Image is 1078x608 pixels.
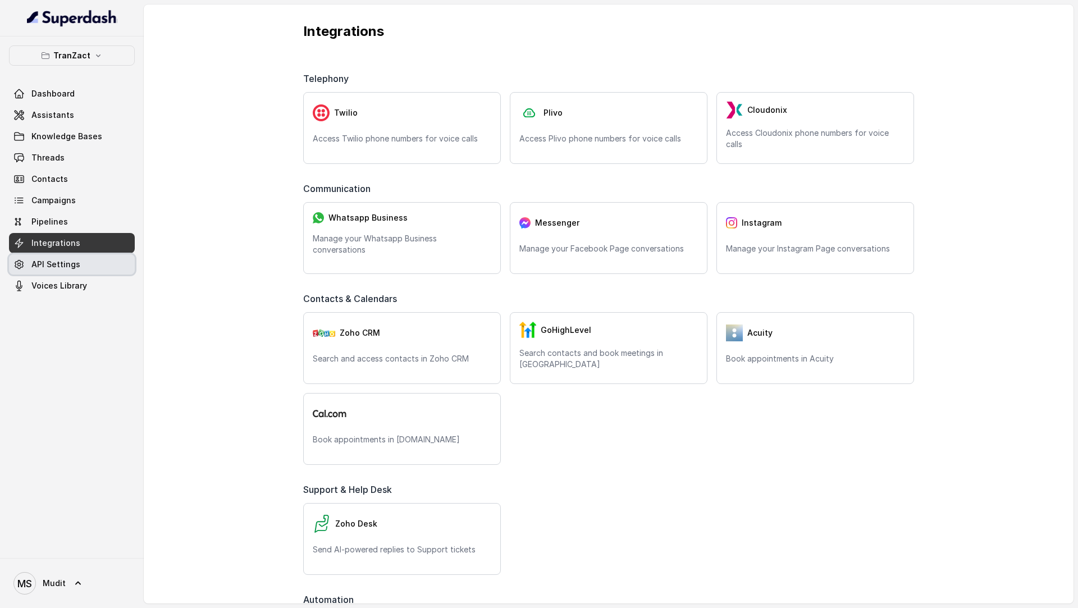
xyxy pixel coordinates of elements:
[726,217,737,228] img: instagram.04eb0078a085f83fc525.png
[726,127,905,150] p: Access Cloudonix phone numbers for voice calls
[726,324,743,341] img: 5vvjV8cQY1AVHSZc2N7qU9QabzYIM+zpgiA0bbq9KFoni1IQNE8dHPp0leJjYW31UJeOyZnSBUO77gdMaNhFCgpjLZzFnVhVC...
[17,578,32,589] text: MS
[9,568,135,599] a: Mudit
[9,212,135,232] a: Pipelines
[519,133,698,144] p: Access Plivo phone numbers for voice calls
[31,88,75,99] span: Dashboard
[9,126,135,147] a: Knowledge Bases
[303,593,358,606] span: Automation
[9,45,135,66] button: TranZact
[340,327,380,339] span: Zoho CRM
[519,104,539,122] img: plivo.d3d850b57a745af99832d897a96997ac.svg
[303,72,353,85] span: Telephony
[53,49,90,62] p: TranZact
[313,133,491,144] p: Access Twilio phone numbers for voice calls
[31,173,68,185] span: Contacts
[726,102,743,118] img: LzEnlUgADIwsuYwsTIxNLkxQDEyBEgDTDZAMjs1Qgy9jUyMTMxBzEB8uASKBKLgDqFxF08kI1lQAAAABJRU5ErkJggg==
[726,353,905,364] p: Book appointments in Acuity
[334,107,358,118] span: Twilio
[31,152,65,163] span: Threads
[543,107,563,118] span: Plivo
[313,434,491,445] p: Book appointments in [DOMAIN_NAME]
[313,353,491,364] p: Search and access contacts in Zoho CRM
[747,104,787,116] span: Cloudonix
[9,254,135,275] a: API Settings
[303,483,396,496] span: Support & Help Desk
[541,324,591,336] span: GoHighLevel
[313,104,330,121] img: twilio.7c09a4f4c219fa09ad352260b0a8157b.svg
[9,190,135,211] a: Campaigns
[31,109,74,121] span: Assistants
[9,105,135,125] a: Assistants
[31,237,80,249] span: Integrations
[519,348,698,370] p: Search contacts and book meetings in [GEOGRAPHIC_DATA]
[519,322,536,339] img: GHL.59f7fa3143240424d279.png
[335,518,377,529] span: Zoho Desk
[27,9,117,27] img: light.svg
[313,329,335,337] img: zohoCRM.b78897e9cd59d39d120b21c64f7c2b3a.svg
[328,212,408,223] span: Whatsapp Business
[313,544,491,555] p: Send AI-powered replies to Support tickets
[303,292,401,305] span: Contacts & Calendars
[303,182,375,195] span: Communication
[303,22,914,40] p: Integrations
[9,148,135,168] a: Threads
[519,243,698,254] p: Manage your Facebook Page conversations
[31,216,68,227] span: Pipelines
[31,259,80,270] span: API Settings
[747,327,773,339] span: Acuity
[9,169,135,189] a: Contacts
[31,195,76,206] span: Campaigns
[313,410,346,417] img: logo.svg
[313,212,324,223] img: whatsapp.f50b2aaae0bd8934e9105e63dc750668.svg
[43,578,66,589] span: Mudit
[31,131,102,142] span: Knowledge Bases
[313,233,491,255] p: Manage your Whatsapp Business conversations
[519,217,531,228] img: messenger.2e14a0163066c29f9ca216c7989aa592.svg
[9,84,135,104] a: Dashboard
[535,217,579,228] span: Messenger
[9,276,135,296] a: Voices Library
[31,280,87,291] span: Voices Library
[726,243,905,254] p: Manage your Instagram Page conversations
[742,217,782,228] span: Instagram
[9,233,135,253] a: Integrations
